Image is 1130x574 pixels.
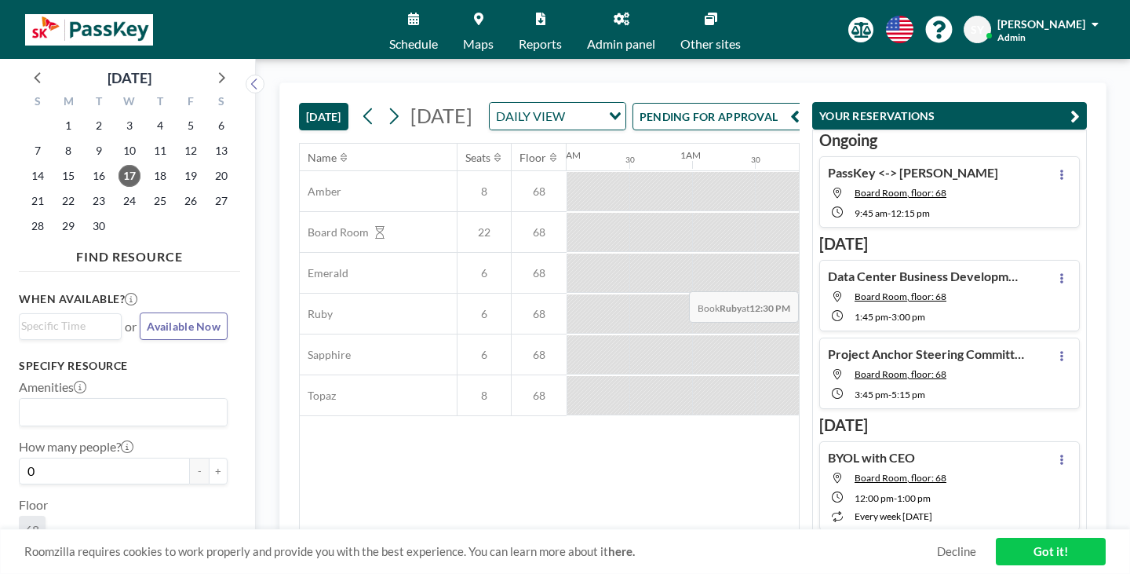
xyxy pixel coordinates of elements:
[147,320,221,333] span: Available Now
[209,458,228,484] button: +
[465,151,490,165] div: Seats
[819,234,1080,254] h3: [DATE]
[180,190,202,212] span: Friday, September 26, 2025
[25,14,153,46] img: organization-logo
[410,104,472,127] span: [DATE]
[828,165,998,181] h4: PassKey <-> [PERSON_NAME]
[855,311,888,323] span: 1:45 PM
[632,103,807,130] button: PENDING FOR APPROVAL
[118,115,140,137] span: Wednesday, September 3, 2025
[891,389,925,400] span: 5:15 PM
[308,151,337,165] div: Name
[57,115,79,137] span: Monday, September 1, 2025
[118,190,140,212] span: Wednesday, September 24, 2025
[493,106,568,126] span: DAILY VIEW
[57,165,79,187] span: Monday, September 15, 2025
[608,544,635,558] a: here.
[57,190,79,212] span: Monday, September 22, 2025
[84,93,115,113] div: T
[57,215,79,237] span: Monday, September 29, 2025
[971,23,984,37] span: SY
[118,140,140,162] span: Wednesday, September 10, 2025
[512,307,567,321] span: 68
[88,215,110,237] span: Tuesday, September 30, 2025
[457,185,511,199] span: 8
[300,225,369,239] span: Board Room
[19,497,48,513] label: Floor
[888,207,891,219] span: -
[206,93,236,113] div: S
[855,472,946,484] span: Board Room, floor: 68
[88,190,110,212] span: Tuesday, September 23, 2025
[27,190,49,212] span: Sunday, September 21, 2025
[389,38,438,50] span: Schedule
[300,348,351,362] span: Sapphire
[149,190,171,212] span: Thursday, September 25, 2025
[27,165,49,187] span: Sunday, September 14, 2025
[118,165,140,187] span: Wednesday, September 17, 2025
[888,389,891,400] span: -
[21,402,218,422] input: Search for option
[519,151,546,165] div: Floor
[180,165,202,187] span: Friday, September 19, 2025
[144,93,175,113] div: T
[300,389,336,403] span: Topaz
[457,225,511,239] span: 22
[512,389,567,403] span: 68
[855,389,888,400] span: 3:45 PM
[555,149,581,161] div: 12AM
[512,266,567,280] span: 68
[149,115,171,137] span: Thursday, September 4, 2025
[625,155,635,165] div: 30
[937,544,976,559] a: Decline
[57,140,79,162] span: Monday, September 8, 2025
[21,317,112,335] input: Search for option
[819,130,1080,150] h3: Ongoing
[457,389,511,403] span: 8
[855,492,894,504] span: 12:00 PM
[997,17,1085,31] span: [PERSON_NAME]
[27,215,49,237] span: Sunday, September 28, 2025
[828,269,1024,284] h4: Data Center Business Development Update
[190,458,209,484] button: -
[300,266,348,280] span: Emerald
[457,348,511,362] span: 6
[300,307,333,321] span: Ruby
[27,140,49,162] span: Sunday, September 7, 2025
[88,165,110,187] span: Tuesday, September 16, 2025
[855,510,932,522] span: every week [DATE]
[19,243,240,265] h4: FIND RESOURCE
[175,93,206,113] div: F
[680,38,741,50] span: Other sites
[855,207,888,219] span: 9:45 AM
[210,190,232,212] span: Saturday, September 27, 2025
[720,302,742,314] b: Ruby
[855,187,946,199] span: Board Room, floor: 68
[894,492,897,504] span: -
[19,359,228,373] h3: Specify resource
[463,38,494,50] span: Maps
[855,368,946,380] span: Board Room, floor: 68
[108,67,151,89] div: [DATE]
[457,266,511,280] span: 6
[751,155,760,165] div: 30
[812,102,1087,130] button: YOUR RESERVATIONS
[210,115,232,137] span: Saturday, September 6, 2025
[512,185,567,199] span: 68
[996,538,1106,565] a: Got it!
[689,291,799,323] span: Book at
[749,302,790,314] b: 12:30 PM
[24,544,937,559] span: Roomzilla requires cookies to work properly and provide you with the best experience. You can lea...
[819,415,1080,435] h3: [DATE]
[19,439,133,455] label: How many people?
[828,450,915,466] h4: BYOL with CEO
[115,93,145,113] div: W
[180,115,202,137] span: Friday, September 5, 2025
[19,379,86,395] label: Amenities
[519,38,562,50] span: Reports
[997,31,1026,43] span: Admin
[149,140,171,162] span: Thursday, September 11, 2025
[512,225,567,239] span: 68
[88,115,110,137] span: Tuesday, September 2, 2025
[140,313,228,340] button: Available Now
